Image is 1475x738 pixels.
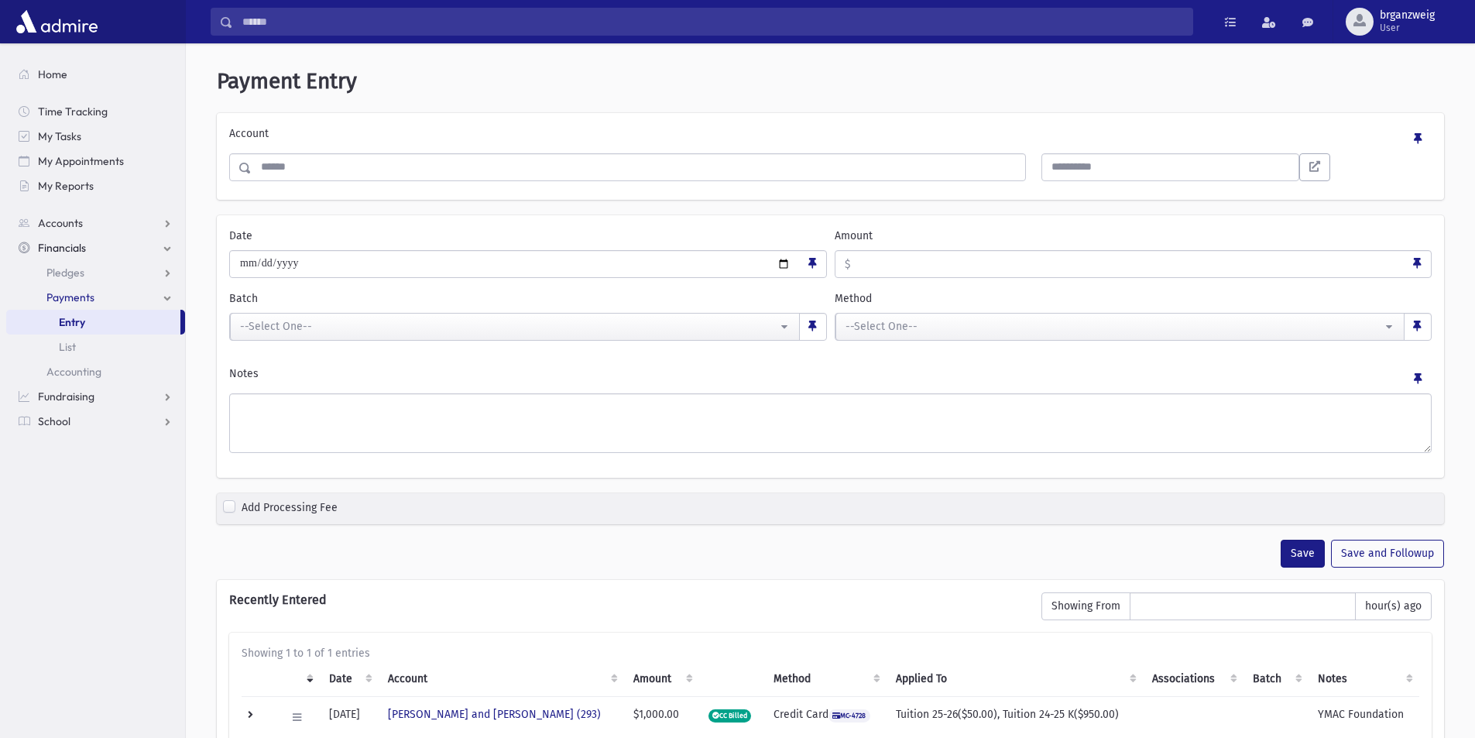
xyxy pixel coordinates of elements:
[38,179,94,193] span: My Reports
[6,359,185,384] a: Accounting
[229,125,269,147] label: Account
[240,318,777,335] div: --Select One--
[6,173,185,198] a: My Reports
[6,285,185,310] a: Payments
[887,661,1143,697] th: Applied To: activate to sort column ascending
[46,290,94,304] span: Payments
[230,313,800,341] button: --Select One--
[320,661,379,697] th: Date: activate to sort column ascending
[1041,592,1130,620] span: Showing From
[708,709,752,723] span: CC Billed
[764,696,887,738] td: Credit Card
[229,592,1026,607] h6: Recently Entered
[887,696,1143,738] td: Tuition 25-26($50.00), Tuition 24-25 K($950.00)
[38,390,94,403] span: Fundraising
[12,6,101,37] img: AdmirePro
[46,266,84,280] span: Pledges
[835,251,851,279] span: $
[835,290,872,307] label: Method
[624,661,698,697] th: Amount: activate to sort column ascending
[217,68,357,94] span: Payment Entry
[242,499,338,518] label: Add Processing Fee
[1309,696,1419,738] td: YMAC Foundation
[6,149,185,173] a: My Appointments
[1143,661,1243,697] th: Associations: activate to sort column ascending
[1355,592,1432,620] span: hour(s) ago
[1380,9,1435,22] span: brganzweig
[6,260,185,285] a: Pledges
[846,318,1383,335] div: --Select One--
[6,99,185,124] a: Time Tracking
[38,154,124,168] span: My Appointments
[6,211,185,235] a: Accounts
[1243,661,1309,697] th: Batch: activate to sort column ascending
[1380,22,1435,34] span: User
[6,124,185,149] a: My Tasks
[764,661,887,697] th: Method: activate to sort column ascending
[388,708,601,721] a: [PERSON_NAME] and [PERSON_NAME] (293)
[59,315,85,329] span: Entry
[1331,540,1444,568] button: Save and Followup
[233,8,1192,36] input: Search
[1281,540,1325,568] button: Save
[229,228,252,244] label: Date
[38,105,108,118] span: Time Tracking
[379,661,624,697] th: Account: activate to sort column ascending
[38,414,70,428] span: School
[835,313,1405,341] button: --Select One--
[38,129,81,143] span: My Tasks
[59,340,76,354] span: List
[6,384,185,409] a: Fundraising
[229,290,258,307] label: Batch
[38,216,83,230] span: Accounts
[229,366,259,387] label: Notes
[828,709,870,723] span: MC-4728
[6,409,185,434] a: School
[38,241,86,255] span: Financials
[6,310,180,335] a: Entry
[1309,661,1419,697] th: Notes: activate to sort column ascending
[6,62,185,87] a: Home
[38,67,67,81] span: Home
[46,365,101,379] span: Accounting
[242,645,1419,661] div: Showing 1 to 1 of 1 entries
[320,696,379,738] td: [DATE]
[6,335,185,359] a: List
[835,228,873,244] label: Amount
[252,153,1025,181] input: Search
[624,696,698,738] td: $1,000.00
[6,235,185,260] a: Financials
